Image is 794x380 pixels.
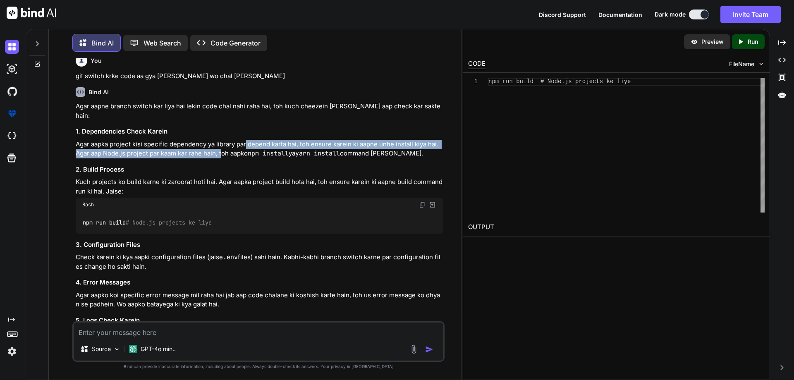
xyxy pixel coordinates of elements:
img: premium [5,107,19,121]
span: npm run build # Node.js projects ke liye [488,78,631,85]
img: Open in Browser [429,201,436,208]
span: Discord Support [539,11,586,18]
button: Discord Support [539,10,586,19]
button: Invite Team [720,6,781,23]
code: npm install [248,149,289,158]
p: Web Search [143,38,181,48]
p: Source [92,345,111,353]
span: Bash [82,201,94,208]
p: Kuch projects ko build karne ki zaroorat hoti hai. Agar aapka project build hota hai, toh ensure ... [76,177,443,196]
img: Pick Models [113,346,120,353]
h6: You [91,57,102,65]
img: cloudideIcon [5,129,19,143]
img: preview [691,38,698,45]
p: Preview [701,38,724,46]
img: settings [5,344,19,358]
img: githubDark [5,84,19,98]
code: .env [223,253,238,261]
div: CODE [468,59,485,69]
h2: OUTPUT [463,217,770,237]
p: Bind can provide inaccurate information, including about people. Always double-check its answers.... [72,363,445,370]
button: Documentation [598,10,642,19]
img: icon [425,345,433,354]
img: chevron down [758,60,765,67]
h6: Bind AI [88,88,109,96]
img: Bind AI [7,7,56,19]
p: git switch krke code aa gya [PERSON_NAME] wo chal [PERSON_NAME] [76,72,443,81]
p: Check karein ki kya aapki configuration files (jaise files) sahi hain. Kabhi-kabhi branch switch ... [76,253,443,271]
p: Bind AI [91,38,114,48]
span: # Node.js projects ke liye [126,219,212,226]
p: Run [748,38,758,46]
span: FileName [729,60,754,68]
span: Documentation [598,11,642,18]
h3: 5. Logs Check Karein [76,316,443,325]
img: darkChat [5,40,19,54]
img: attachment [409,344,419,354]
img: darkAi-studio [5,62,19,76]
h3: 1. Dependencies Check Karein [76,127,443,136]
p: Agar aapne branch switch kar liya hai lekin code chal nahi raha hai, toh kuch cheezein [PERSON_NA... [76,102,443,120]
h3: 2. Build Process [76,165,443,174]
p: Agar aapko koi specific error message mil raha hai jab aap code chalane ki koshish karte hain, to... [76,291,443,309]
p: GPT-4o min.. [141,345,176,353]
div: 1 [468,78,478,86]
img: GPT-4o mini [129,345,137,353]
h3: 3. Configuration Files [76,240,443,250]
p: Code Generator [210,38,261,48]
code: npm run build [82,218,213,227]
h3: 4. Error Messages [76,278,443,287]
code: yarn install [295,149,340,158]
p: Agar aapka project kisi specific dependency ya library par depend karta hai, toh ensure karein ki... [76,140,443,158]
img: copy [419,201,426,208]
span: Dark mode [655,10,686,19]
